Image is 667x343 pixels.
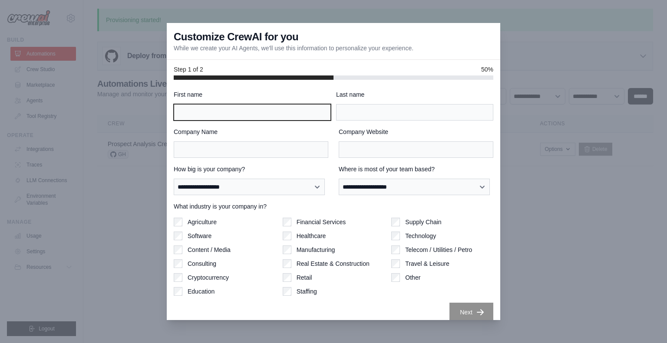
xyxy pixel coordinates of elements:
label: Company Website [339,127,493,136]
label: Supply Chain [405,218,441,226]
label: Company Name [174,127,328,136]
label: Retail [297,273,312,282]
label: Last name [336,90,493,99]
label: Software [188,232,211,240]
span: Step 1 of 2 [174,65,203,74]
label: Telecom / Utilities / Petro [405,245,472,254]
label: Agriculture [188,218,217,226]
label: Real Estate & Construction [297,259,370,268]
label: Technology [405,232,436,240]
label: Financial Services [297,218,346,226]
label: Cryptocurrency [188,273,229,282]
label: Content / Media [188,245,231,254]
label: Education [188,287,215,296]
label: First name [174,90,331,99]
label: How big is your company? [174,165,328,173]
label: Travel & Leisure [405,259,449,268]
h3: Customize CrewAI for you [174,30,298,44]
button: Next [449,303,493,322]
label: Other [405,273,420,282]
label: Where is most of your team based? [339,165,493,173]
label: Healthcare [297,232,326,240]
span: 50% [481,65,493,74]
label: Manufacturing [297,245,335,254]
label: Consulting [188,259,216,268]
label: What industry is your company in? [174,202,493,211]
p: While we create your AI Agents, we'll use this information to personalize your experience. [174,44,413,52]
label: Staffing [297,287,317,296]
